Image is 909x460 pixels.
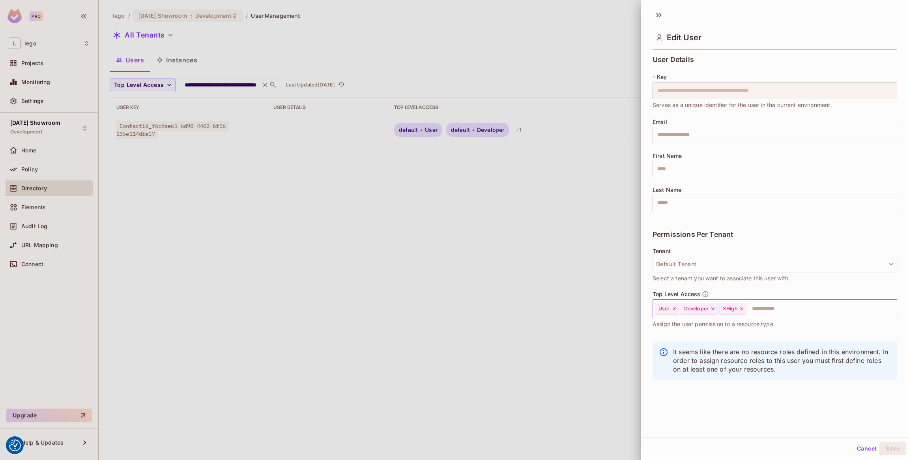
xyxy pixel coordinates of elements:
[658,306,670,312] span: User
[653,320,773,329] span: Assign the user permission to a resource type
[9,439,21,451] img: Revisit consent button
[655,303,679,315] div: User
[657,74,667,80] span: Key
[653,256,897,272] button: Default Tenant
[9,439,21,451] button: Consent Preferences
[684,306,709,312] span: Developer
[653,248,671,254] span: Tenant
[653,291,700,297] span: Top Level Access
[893,308,894,309] button: Open
[653,231,733,238] span: Permissions Per Tenant
[719,303,746,315] div: XHigh
[681,303,718,315] div: Developer
[653,187,681,193] span: Last Name
[673,347,891,374] p: It seems like there are no resource roles defined in this environment. In order to assign resourc...
[653,101,832,109] span: Serves as a unique identifier for the user in the current environment.
[653,153,682,159] span: First Name
[653,56,694,64] span: User Details
[653,274,790,283] span: Select a tenant you want to associate this user with.
[854,442,879,455] button: Cancel
[723,306,737,312] span: XHigh
[667,33,701,42] span: Edit User
[653,119,667,125] span: Email
[879,442,906,455] button: Save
